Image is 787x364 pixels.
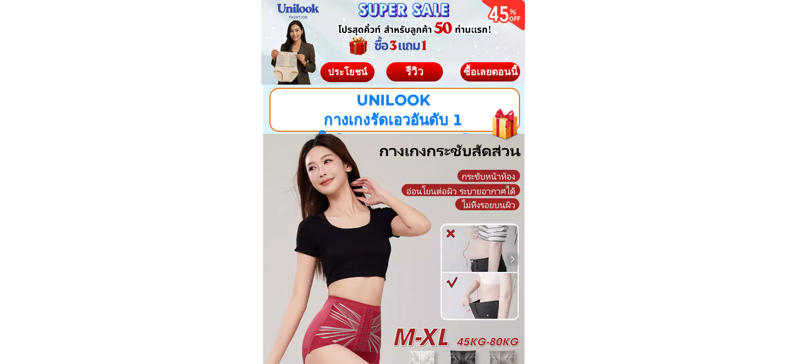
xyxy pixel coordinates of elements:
img: navigation [506,253,519,265]
div: รีวิว [386,63,443,80]
span: ประโยชน์ [328,65,367,77]
div: ซื้อเลยตอนนี้ [460,67,520,77]
span: กางเกงรัดเอวอันดับ 1 ใน[PERSON_NAME] [318,111,468,148]
span: UNILOOK [356,91,430,109]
